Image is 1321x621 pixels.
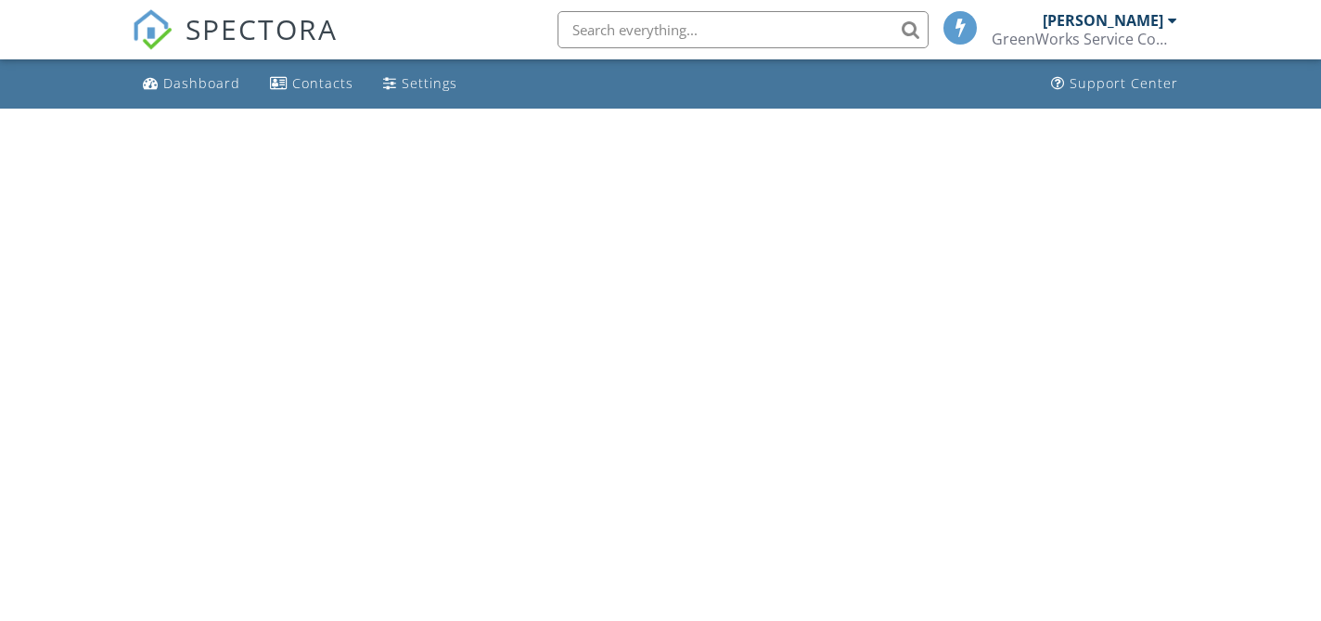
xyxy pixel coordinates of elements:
span: SPECTORA [186,9,338,48]
div: GreenWorks Service Company [992,30,1177,48]
a: Dashboard [135,67,248,101]
input: Search everything... [558,11,929,48]
img: The Best Home Inspection Software - Spectora [132,9,173,50]
div: [PERSON_NAME] [1043,11,1163,30]
a: Contacts [263,67,361,101]
div: Dashboard [163,74,240,92]
a: Support Center [1044,67,1186,101]
div: Contacts [292,74,353,92]
div: Settings [402,74,457,92]
a: Settings [376,67,465,101]
div: Support Center [1070,74,1178,92]
a: SPECTORA [132,25,338,64]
